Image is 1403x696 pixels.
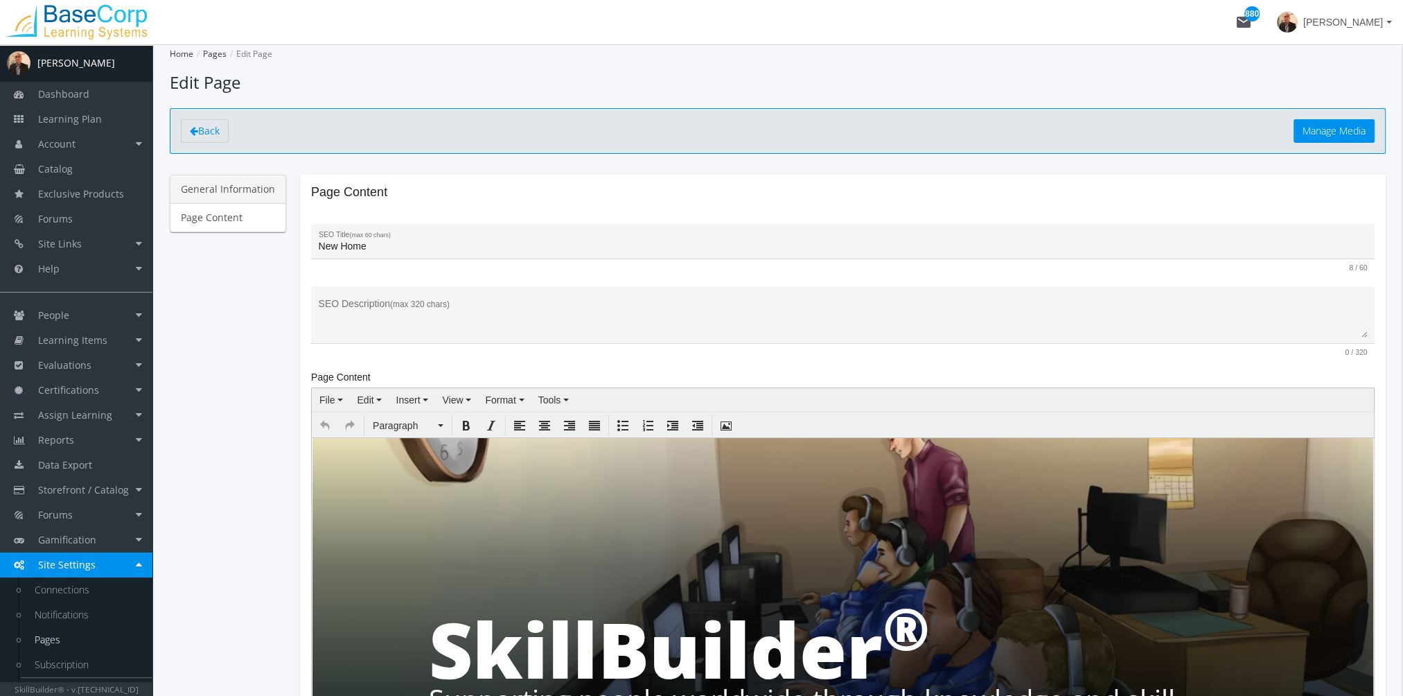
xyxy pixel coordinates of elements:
[21,627,152,652] a: Pages
[117,245,863,277] small: Supporting people worldwide through knowledge and skill
[38,308,69,322] span: People
[611,415,635,436] div: Bullet list
[170,203,286,232] a: Page Content
[38,112,102,125] span: Learning Plan
[181,119,229,143] a: Back
[38,383,99,397] span: Certifications
[38,87,89,101] span: Dashboard
[714,415,738,436] div: Insert/edit image
[38,187,124,200] span: Exclusive Products
[571,151,618,229] sup: ®
[38,458,92,471] span: Data Export
[661,415,685,436] div: Increase indent
[636,415,660,436] div: Numbered list
[538,417,673,442] a: SkillBuilder LMS
[324,409,515,498] p: Learning Resource Development
[558,415,581,436] div: Align right
[15,684,139,695] small: SkillBuilder® - v.[TECHNICAL_ID]
[170,71,1386,94] h1: Edit Page
[21,602,152,627] a: Notifications
[686,415,709,436] div: Decrease indent
[38,262,60,275] span: Help
[38,333,107,347] span: Learning Items
[38,558,96,571] span: Site Settings
[21,652,152,677] a: Subscription
[319,394,335,406] span: File
[373,419,435,433] span: Paragraph
[38,433,74,446] span: Reports
[117,409,310,498] p: Consulting and Implementation Services
[1349,264,1367,272] mat-hint: 8 / 60
[38,212,73,225] span: Forums
[538,394,561,406] span: Tools
[1303,10,1383,35] span: [PERSON_NAME]
[38,237,82,250] span: Site Links
[1345,349,1367,357] mat-hint: 0 / 320
[311,186,1375,200] h2: Page Content
[37,56,115,70] div: [PERSON_NAME]
[38,162,73,175] span: Catalog
[198,124,220,137] span: Back
[170,48,193,60] a: Home
[442,394,463,406] span: View
[583,415,606,436] div: Justify
[38,137,76,150] span: Account
[227,44,272,64] li: Edit Page
[38,533,96,546] span: Gamification
[38,508,73,521] span: Forums
[455,415,478,436] div: Bold
[1235,14,1252,31] mat-icon: mail
[338,415,362,436] div: Redo
[38,483,129,496] span: Storefront / Catalog
[170,175,286,204] a: General Information
[117,176,863,277] h1: SkillBuilder
[479,415,503,436] div: Italic
[21,577,152,602] a: Connections
[508,415,531,436] div: Align left
[533,415,556,436] div: Align center
[203,48,227,60] a: Pages
[485,394,515,406] span: Format
[630,416,640,433] sup: ®
[38,358,91,372] span: Evaluations
[313,415,337,436] div: Undo
[739,409,929,473] p: Associations Management
[38,408,112,421] span: Assign Learning
[311,370,371,384] label: Page Content
[396,394,420,406] span: Insert
[1294,119,1375,143] button: Manage Media
[357,394,373,406] span: Edit
[7,51,30,75] img: profilePicture.png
